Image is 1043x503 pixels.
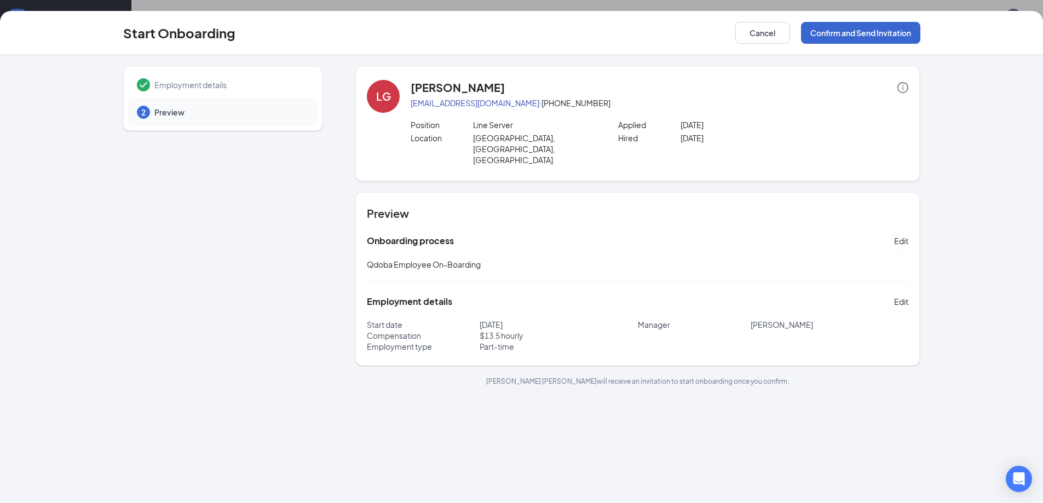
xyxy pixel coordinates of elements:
p: [DATE] [681,132,805,143]
svg: Checkmark [137,78,150,91]
p: Compensation [367,330,480,341]
p: [DATE] [480,319,638,330]
span: Preview [154,107,307,118]
span: 2 [141,107,146,118]
div: LG [376,89,391,104]
p: · [PHONE_NUMBER] [411,97,908,108]
p: $ 13.5 hourly [480,330,638,341]
p: [PERSON_NAME] [751,319,909,330]
p: Line Server [473,119,597,130]
h5: Employment details [367,296,452,308]
span: Employment details [154,79,307,90]
p: Applied [618,119,681,130]
div: Open Intercom Messenger [1006,466,1032,492]
p: Hired [618,132,681,143]
p: Location [411,132,473,143]
p: Employment type [367,341,480,352]
span: info-circle [897,82,908,93]
h3: Start Onboarding [123,24,235,42]
p: Part-time [480,341,638,352]
span: Qdoba Employee On-Boarding [367,259,481,269]
button: Edit [894,232,908,250]
button: Cancel [735,22,790,44]
button: Confirm and Send Invitation [801,22,920,44]
p: Position [411,119,473,130]
p: Manager [638,319,751,330]
p: Start date [367,319,480,330]
p: [PERSON_NAME] [PERSON_NAME] will receive an invitation to start onboarding once you confirm. [355,377,920,386]
h4: [PERSON_NAME] [411,80,505,95]
p: [GEOGRAPHIC_DATA], [GEOGRAPHIC_DATA], [GEOGRAPHIC_DATA] [473,132,597,165]
button: Edit [894,293,908,310]
span: Edit [894,235,908,246]
a: [EMAIL_ADDRESS][DOMAIN_NAME] [411,98,539,108]
h5: Onboarding process [367,235,454,247]
p: [DATE] [681,119,805,130]
span: Edit [894,296,908,307]
h4: Preview [367,206,908,221]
